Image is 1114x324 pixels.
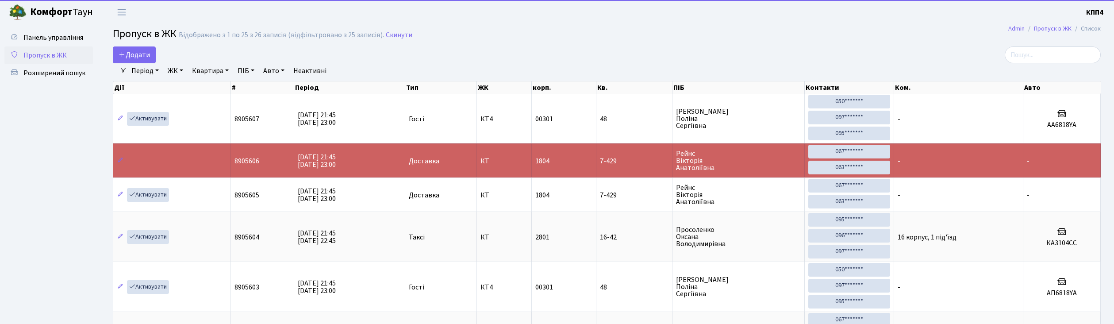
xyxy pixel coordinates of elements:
[405,81,477,94] th: Тип
[535,232,549,242] span: 2801
[234,190,259,200] span: 8905605
[1008,24,1025,33] a: Admin
[30,5,73,19] b: Комфорт
[1086,7,1103,18] a: КПП4
[409,158,439,165] span: Доставка
[234,114,259,124] span: 8905607
[234,156,259,166] span: 8905606
[532,81,596,94] th: корп.
[290,63,330,78] a: Неактивні
[898,232,957,242] span: 16 корпус, 1 під'їзд
[234,282,259,292] span: 8905603
[386,31,412,39] a: Скинути
[600,192,668,199] span: 7-429
[898,282,900,292] span: -
[600,116,668,123] span: 48
[672,81,805,94] th: ПІБ
[894,81,1023,94] th: Ком.
[1027,121,1097,129] h5: AA6818YA
[294,81,405,94] th: Період
[1005,46,1101,63] input: Пошук...
[480,284,528,291] span: КТ4
[409,192,439,199] span: Доставка
[600,158,668,165] span: 7-429
[1034,24,1072,33] a: Пропуск в ЖК
[676,226,801,247] span: Просоленко Оксана Володимирівна
[9,4,27,21] img: logo.png
[805,81,894,94] th: Контакти
[1086,8,1103,17] b: КПП4
[409,284,424,291] span: Гості
[113,26,177,42] span: Пропуск в ЖК
[234,232,259,242] span: 8905604
[596,81,672,94] th: Кв.
[535,190,549,200] span: 1804
[127,230,169,244] a: Активувати
[1023,81,1101,94] th: Авто
[127,280,169,294] a: Активувати
[477,81,532,94] th: ЖК
[480,192,528,199] span: КТ
[676,276,801,297] span: [PERSON_NAME] Поліна Сергіївна
[898,114,900,124] span: -
[188,63,232,78] a: Квартира
[1027,239,1097,247] h5: КА3104СС
[127,112,169,126] a: Активувати
[4,29,93,46] a: Панель управління
[600,284,668,291] span: 48
[676,108,801,129] span: [PERSON_NAME] Поліна Сергіївна
[409,116,424,123] span: Гості
[30,5,93,20] span: Таун
[128,63,162,78] a: Період
[23,33,83,42] span: Панель управління
[480,234,528,241] span: КТ
[1027,190,1029,200] span: -
[1072,24,1101,34] li: Список
[535,156,549,166] span: 1804
[260,63,288,78] a: Авто
[898,156,900,166] span: -
[298,186,336,204] span: [DATE] 21:45 [DATE] 23:00
[23,68,85,78] span: Розширений пошук
[298,278,336,296] span: [DATE] 21:45 [DATE] 23:00
[298,152,336,170] span: [DATE] 21:45 [DATE] 23:00
[111,5,133,19] button: Переключити навігацію
[995,19,1114,38] nav: breadcrumb
[898,190,900,200] span: -
[4,64,93,82] a: Розширений пошук
[127,188,169,202] a: Активувати
[113,46,156,63] a: Додати
[409,234,425,241] span: Таксі
[535,282,553,292] span: 00301
[600,234,668,241] span: 16-42
[535,114,553,124] span: 00301
[164,63,187,78] a: ЖК
[676,150,801,171] span: Рейнс Вікторія Анатоліївна
[298,110,336,127] span: [DATE] 21:45 [DATE] 23:00
[179,31,384,39] div: Відображено з 1 по 25 з 26 записів (відфільтровано з 25 записів).
[1027,156,1029,166] span: -
[480,158,528,165] span: КТ
[676,184,801,205] span: Рейнс Вікторія Анатоліївна
[1027,289,1097,297] h5: АП6818YA
[23,50,67,60] span: Пропуск в ЖК
[119,50,150,60] span: Додати
[113,81,231,94] th: Дії
[298,228,336,246] span: [DATE] 21:45 [DATE] 22:45
[234,63,258,78] a: ПІБ
[480,116,528,123] span: КТ4
[231,81,294,94] th: #
[4,46,93,64] a: Пропуск в ЖК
